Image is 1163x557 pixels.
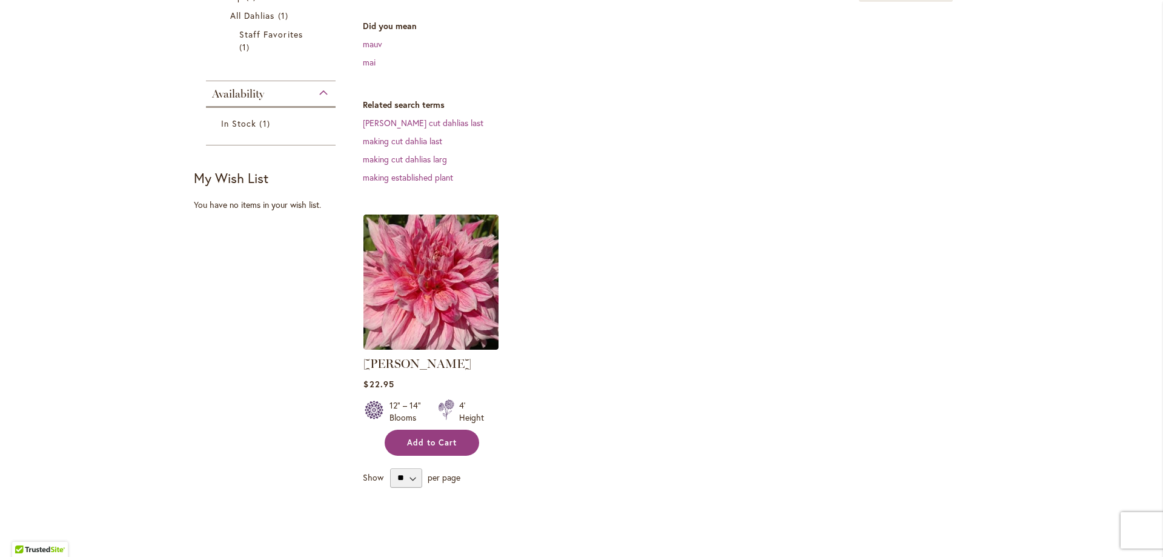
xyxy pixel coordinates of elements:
span: Show [363,471,383,482]
span: 1 [259,117,273,130]
span: per page [428,471,460,482]
a: making established plant [363,172,453,183]
a: [PERSON_NAME] cut dahlias last [363,117,483,128]
a: mauv [363,38,382,50]
span: 1 [278,9,291,22]
div: 12" – 14" Blooms [389,399,423,424]
div: 4' Height [459,399,484,424]
span: Add to Cart [407,438,457,448]
dt: Related search terms [363,99,969,111]
span: All Dahlias [230,10,275,21]
dt: Did you mean [363,20,969,32]
a: Staff Favorites [239,28,305,53]
a: In Stock 1 [221,117,323,130]
span: 1 [239,41,253,53]
iframe: Launch Accessibility Center [9,514,43,548]
div: You have no items in your wish list. [194,199,356,211]
img: MAKI [363,215,499,350]
span: $22.95 [363,378,394,390]
span: Staff Favorites [239,28,303,40]
a: All Dahlias [230,9,314,22]
a: making cut dahlia last [363,135,442,147]
a: [PERSON_NAME] [363,356,471,371]
span: Availability [212,87,264,101]
span: In Stock [221,118,256,129]
button: Add to Cart [385,430,479,456]
a: MAKI [363,341,499,352]
strong: My Wish List [194,169,268,187]
a: mai [363,56,376,68]
a: making cut dahlias larg [363,153,447,165]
